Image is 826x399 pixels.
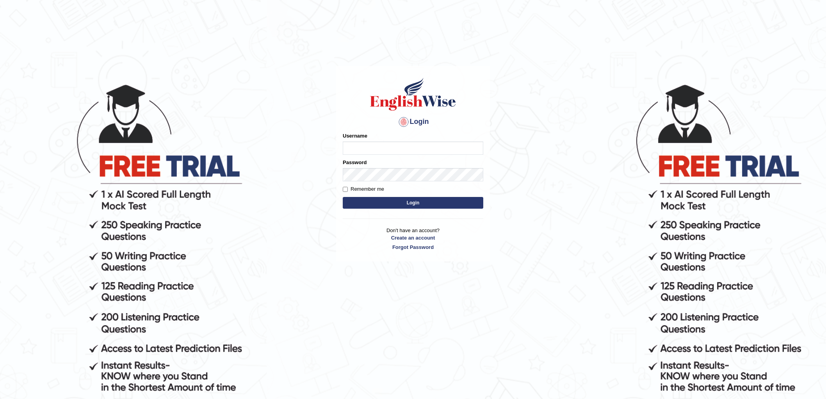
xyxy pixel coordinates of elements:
a: Forgot Password [343,243,483,251]
img: Logo of English Wise sign in for intelligent practice with AI [368,77,458,112]
label: Password [343,159,367,166]
a: Create an account [343,234,483,242]
label: Username [343,132,367,140]
h4: Login [343,116,483,128]
p: Don't have an account? [343,227,483,251]
label: Remember me [343,185,384,193]
input: Remember me [343,187,348,192]
button: Login [343,197,483,209]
